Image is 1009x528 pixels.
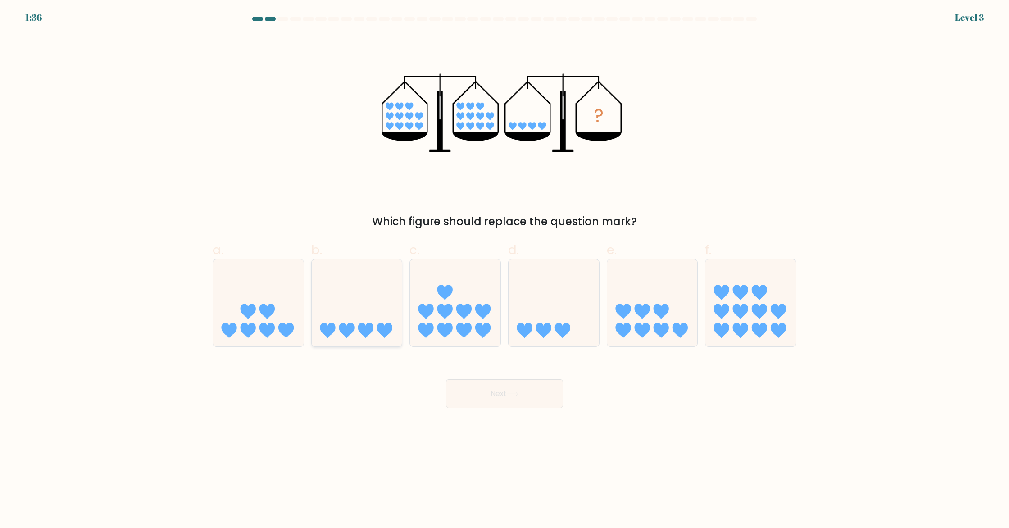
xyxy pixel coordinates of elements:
span: d. [508,241,519,259]
span: c. [409,241,419,259]
div: 1:36 [25,11,42,24]
span: a. [213,241,223,259]
tspan: ? [594,103,604,129]
div: Which figure should replace the question mark? [218,214,791,230]
div: Level 3 [955,11,984,24]
button: Next [446,379,563,408]
span: f. [705,241,711,259]
span: e. [607,241,617,259]
span: b. [311,241,322,259]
